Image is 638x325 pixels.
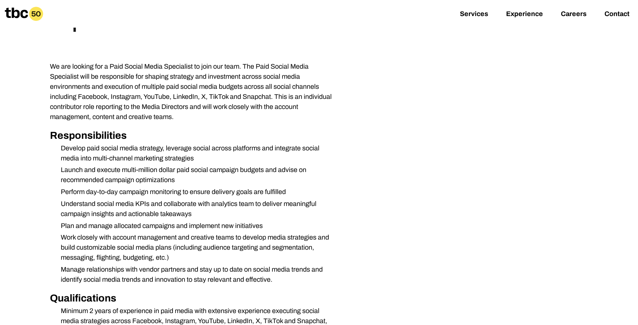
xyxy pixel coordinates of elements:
[55,232,336,263] li: Work closely with account management and creative teams to develop media strategies and build cus...
[55,265,336,285] li: Manage relationships with vendor partners and stay up to date on social media trends and identify...
[50,291,336,306] h2: Qualifications
[55,187,336,197] li: Perform day-to-day campaign monitoring to ensure delivery goals are fulfilled
[561,10,587,19] a: Careers
[604,10,629,19] a: Contact
[55,165,336,185] li: Launch and execute multi-million dollar paid social campaign budgets and advise on recommended ca...
[506,10,543,19] a: Experience
[460,10,488,19] a: Services
[55,143,336,163] li: Develop paid social media strategy, leverage social across platforms and integrate social media i...
[55,221,336,231] li: Plan and manage allocated campaigns and implement new initiatives
[50,62,336,122] p: We are looking for a Paid Social Media Specialist to join our team. The Paid Social Media Special...
[50,128,336,143] h2: Responsibilities
[55,199,336,219] li: Understand social media KPIs and collaborate with analytics team to deliver meaningful campaign i...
